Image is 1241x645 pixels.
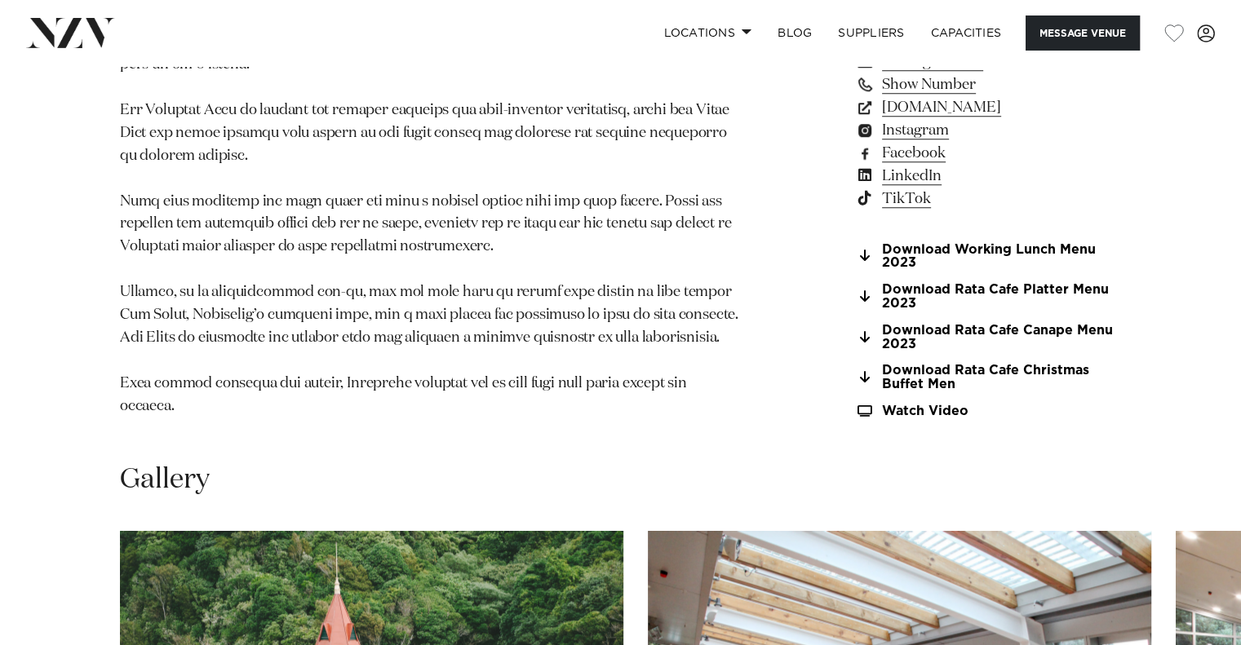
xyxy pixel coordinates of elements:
[855,95,1121,118] a: [DOMAIN_NAME]
[855,141,1121,164] a: Facebook
[855,242,1121,270] a: Download Working Lunch Menu 2023
[855,164,1121,187] a: LinkedIn
[918,15,1015,51] a: Capacities
[855,187,1121,210] a: TikTok
[855,73,1121,95] a: Show Number
[855,404,1121,418] a: Watch Video
[650,15,765,51] a: Locations
[1026,15,1140,51] button: Message Venue
[765,15,825,51] a: BLOG
[855,323,1121,351] a: Download Rata Cafe Canape Menu 2023
[120,462,210,498] h2: Gallery
[855,118,1121,141] a: Instagram
[825,15,917,51] a: SUPPLIERS
[855,364,1121,391] a: Download Rata Cafe Christmas Buffet Men
[26,18,115,47] img: nzv-logo.png
[855,283,1121,311] a: Download Rata Cafe Platter Menu 2023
